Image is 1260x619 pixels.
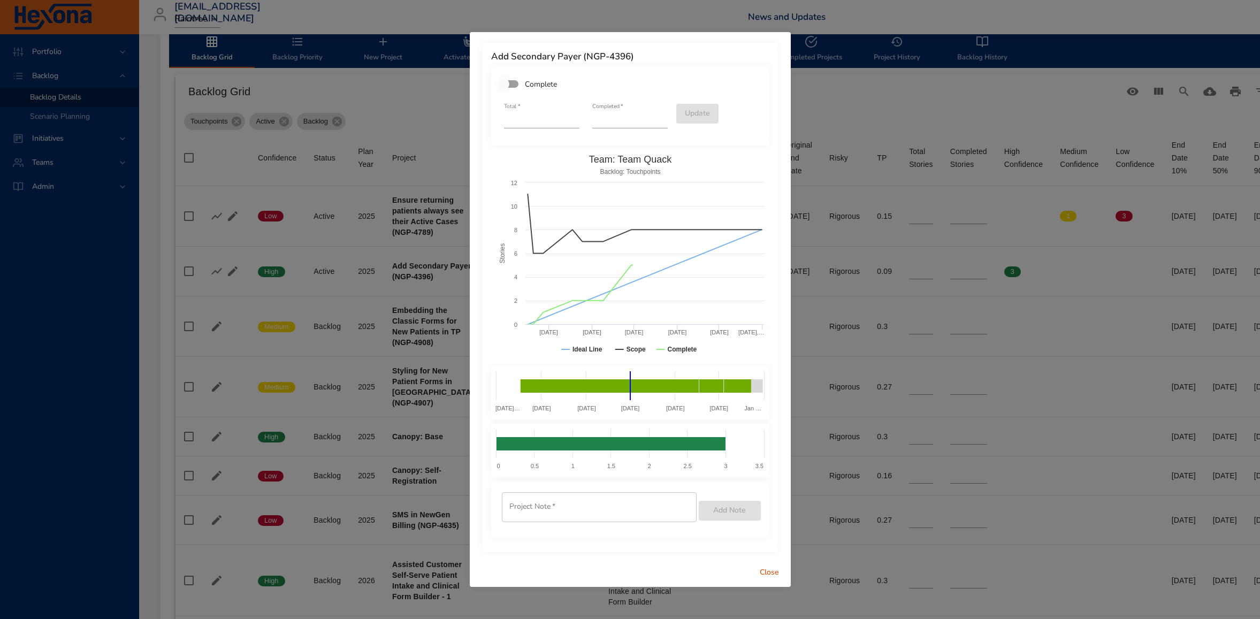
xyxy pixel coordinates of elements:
text: Complete [667,346,697,353]
text: Ideal Line [572,346,602,353]
span: Complete [525,79,557,90]
text: [DATE]… [495,405,520,411]
text: [DATE],… [738,329,765,335]
text: [DATE] [583,329,601,335]
text: 0 [497,463,500,469]
text: Stories [499,243,506,263]
text: Jan … [744,405,761,411]
text: Scope [626,346,645,353]
span: Close [757,566,782,579]
text: 12 [510,180,517,186]
text: 3 [724,463,727,469]
text: 0.5 [530,463,538,469]
text: [DATE] [624,329,643,335]
text: [DATE] [710,329,729,335]
text: 8 [514,227,517,233]
text: Team: Team Quack [589,154,672,165]
text: [DATE] [577,405,596,411]
label: Completed [592,104,623,110]
text: 1 [571,463,574,469]
text: 6 [514,250,517,257]
text: 2 [514,297,517,304]
text: [DATE] [666,405,684,411]
text: 3.5 [755,463,763,469]
button: Close [752,563,786,583]
label: Total [504,104,520,110]
text: 2.5 [683,463,691,469]
text: 0 [514,322,517,328]
text: [DATE] [532,405,551,411]
text: [DATE] [709,405,728,411]
text: 2 [647,463,651,469]
text: [DATE] [539,329,558,335]
text: Backlog: Touchpoints [600,168,660,175]
text: [DATE] [621,405,639,411]
text: 1.5 [607,463,615,469]
h6: Add Secondary Payer (NGP-4396) [491,51,769,62]
text: 10 [510,203,517,210]
text: 4 [514,274,517,280]
text: [DATE] [668,329,686,335]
